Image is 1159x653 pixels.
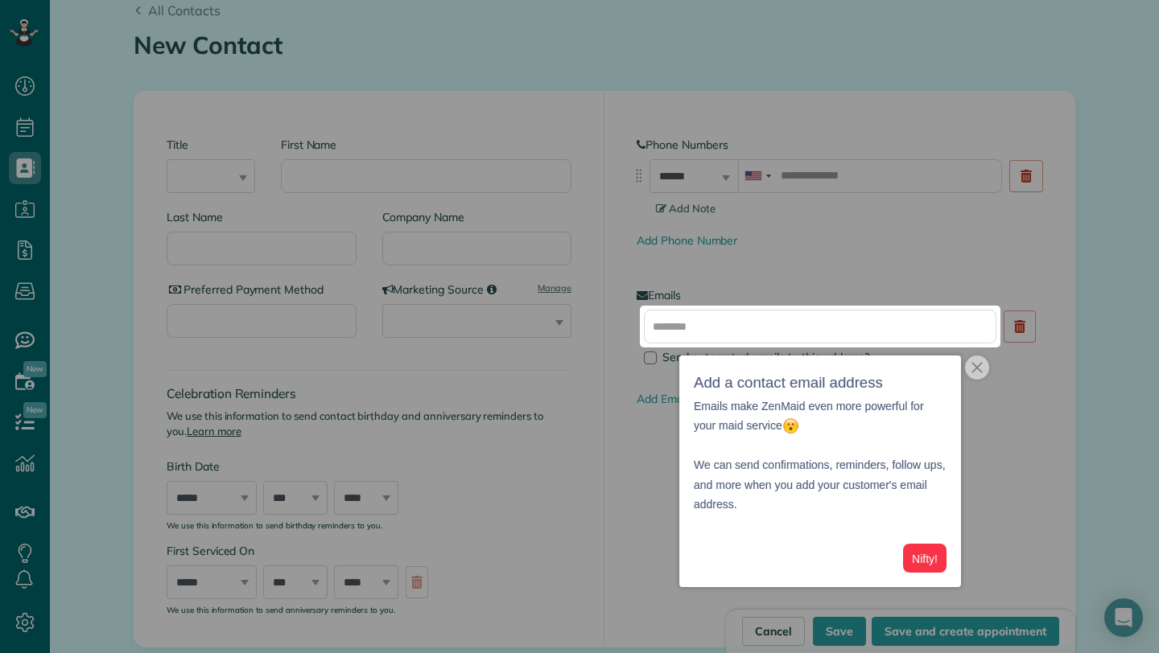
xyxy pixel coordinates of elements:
button: Nifty! [903,544,947,573]
img: :open_mouth: [782,417,799,434]
div: Add a contact email addressEmails make ZenMaid even more powerful for your maid service We can se... [679,355,961,587]
p: Emails make ZenMaid even more powerful for your maid service [694,396,947,436]
h3: Add a contact email address [694,370,947,396]
p: We can send confirmations, reminders, follow ups, and more when you add your customer's email add... [694,436,947,515]
button: close, [965,355,989,380]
